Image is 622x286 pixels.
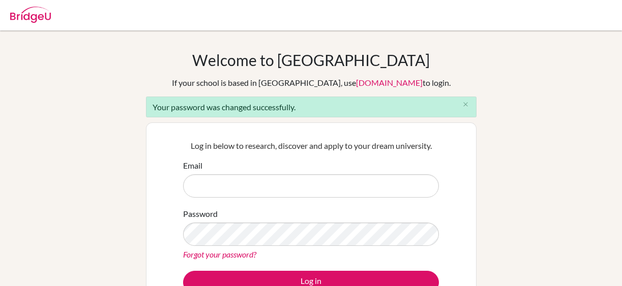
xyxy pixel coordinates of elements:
div: If your school is based in [GEOGRAPHIC_DATA], use to login. [172,77,451,89]
i: close [462,101,469,108]
a: Forgot your password? [183,249,256,259]
label: Email [183,160,202,172]
img: Bridge-U [10,7,51,23]
label: Password [183,208,218,220]
a: [DOMAIN_NAME] [356,78,423,87]
div: Your password was changed successfully. [146,97,477,117]
h1: Welcome to [GEOGRAPHIC_DATA] [192,51,430,69]
button: Close [456,97,476,112]
p: Log in below to research, discover and apply to your dream university. [183,140,439,152]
